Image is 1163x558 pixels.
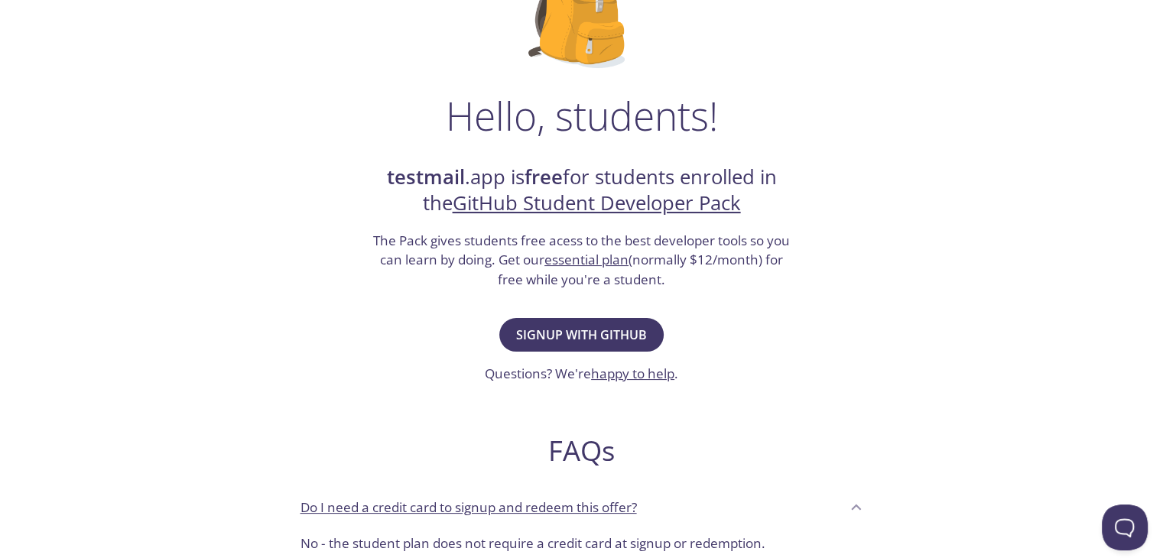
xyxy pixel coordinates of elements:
[288,433,875,468] h2: FAQs
[300,498,637,517] p: Do I need a credit card to signup and redeem this offer?
[372,164,792,217] h2: .app is for students enrolled in the
[591,365,674,382] a: happy to help
[544,251,629,268] a: essential plan
[516,324,647,346] span: Signup with GitHub
[372,231,792,290] h3: The Pack gives students free acess to the best developer tools so you can learn by doing. Get our...
[446,92,718,138] h1: Hello, students!
[485,364,678,384] h3: Questions? We're .
[453,190,741,216] a: GitHub Student Developer Pack
[387,164,465,190] strong: testmail
[1102,504,1148,550] iframe: Help Scout Beacon - Open
[499,318,664,352] button: Signup with GitHub
[288,486,875,527] div: Do I need a credit card to signup and redeem this offer?
[300,534,863,553] p: No - the student plan does not require a credit card at signup or redemption.
[525,164,563,190] strong: free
